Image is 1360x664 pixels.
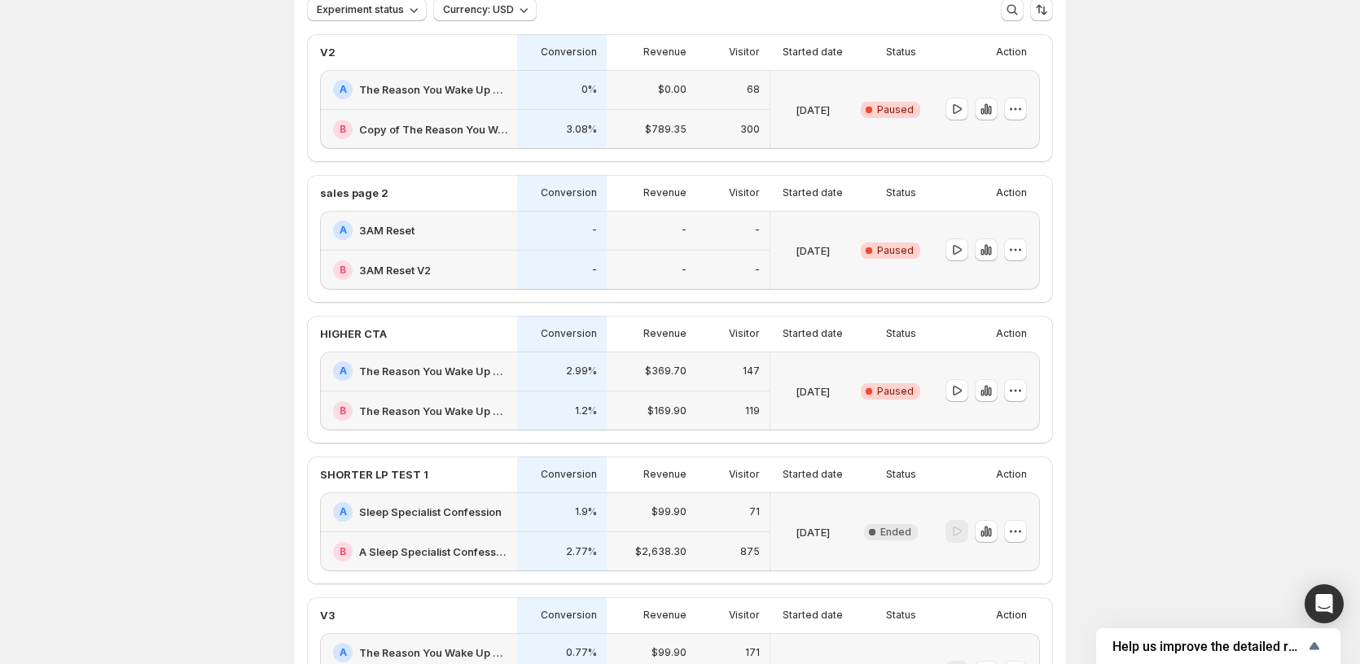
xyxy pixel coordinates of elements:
h2: The Reason You Wake Up at 3AM w [359,644,507,661]
p: 875 [740,545,760,558]
p: $99.90 [651,505,687,518]
h2: A [340,365,347,378]
p: - [682,264,687,277]
p: Conversion [541,468,597,481]
p: 2.99% [566,365,597,378]
p: Action [996,327,1027,340]
h2: A [340,646,347,659]
h2: A [340,505,347,518]
h2: B [340,123,346,136]
h2: 3AM Reset V2 [359,262,431,278]
p: [DATE] [796,102,830,118]
p: - [592,224,597,237]
p: Started date [783,46,843,59]
p: Revenue [643,609,687,622]
h2: Copy of The Reason You Wake Up At 3AM [359,121,507,138]
p: 68 [747,83,760,96]
h2: Sleep Specialist Confession [359,504,502,520]
p: 300 [740,123,760,136]
p: 71 [749,505,760,518]
p: V3 [320,607,335,623]
p: - [592,264,597,277]
span: Paused [877,244,914,257]
p: Action [996,609,1027,622]
h2: A [340,224,347,237]
p: Conversion [541,609,597,622]
p: sales page 2 [320,185,388,201]
p: Conversion [541,327,597,340]
h2: The Reason You Wake Up at 3AM v3.1 [359,403,507,419]
p: Visitor [729,609,760,622]
p: Conversion [541,186,597,199]
p: Started date [783,186,843,199]
p: $0.00 [658,83,687,96]
div: Open Intercom Messenger [1305,584,1344,623]
p: Visitor [729,327,760,340]
p: Visitor [729,46,760,59]
p: Status [886,46,916,59]
p: 0.77% [566,646,597,659]
p: - [755,264,760,277]
p: 0% [581,83,597,96]
p: $2,638.30 [635,545,687,558]
h2: The Reason You Wake Up at 3AM v3 [359,363,507,379]
p: Action [996,468,1027,481]
h2: A [340,83,347,96]
p: Status [886,327,916,340]
p: Started date [783,468,843,481]
p: 171 [745,646,760,659]
p: [DATE] [796,383,830,400]
p: Conversion [541,46,597,59]
p: Action [996,46,1027,59]
span: Ended [880,526,911,539]
p: Revenue [643,46,687,59]
p: 119 [745,404,760,417]
p: Revenue [643,468,687,481]
p: $369.70 [645,365,687,378]
p: Visitor [729,468,760,481]
p: Started date [783,609,843,622]
p: 3.08% [566,123,597,136]
p: $99.90 [651,646,687,659]
p: - [755,224,760,237]
p: 147 [743,365,760,378]
span: Experiment status [317,3,404,16]
p: V2 [320,44,336,60]
h2: B [340,264,346,277]
span: Paused [877,103,914,116]
p: Status [886,609,916,622]
p: [DATE] [796,524,830,540]
p: Status [886,186,916,199]
p: - [682,224,687,237]
p: [DATE] [796,242,830,259]
p: Visitor [729,186,760,199]
p: Revenue [643,327,687,340]
p: 2.77% [566,545,597,558]
h2: 3AM Reset [359,222,415,238]
p: Revenue [643,186,687,199]
button: Show survey - Help us improve the detailed report for A/B campaigns [1112,636,1324,656]
p: 1.9% [575,505,597,518]
p: HIGHER CTA [320,325,387,342]
h2: The Reason You Wake Up At 3AM [359,81,507,98]
p: Started date [783,327,843,340]
span: Currency: USD [443,3,514,16]
p: Action [996,186,1027,199]
span: Help us improve the detailed report for A/B campaigns [1112,639,1305,654]
h2: A Sleep Specialist Confession [359,544,507,560]
p: 1.2% [575,404,597,417]
span: Paused [877,385,914,398]
p: SHORTER LP TEST 1 [320,466,428,483]
h2: B [340,404,346,417]
p: Status [886,468,916,481]
p: $789.35 [645,123,687,136]
p: $169.90 [647,404,687,417]
h2: B [340,545,346,558]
